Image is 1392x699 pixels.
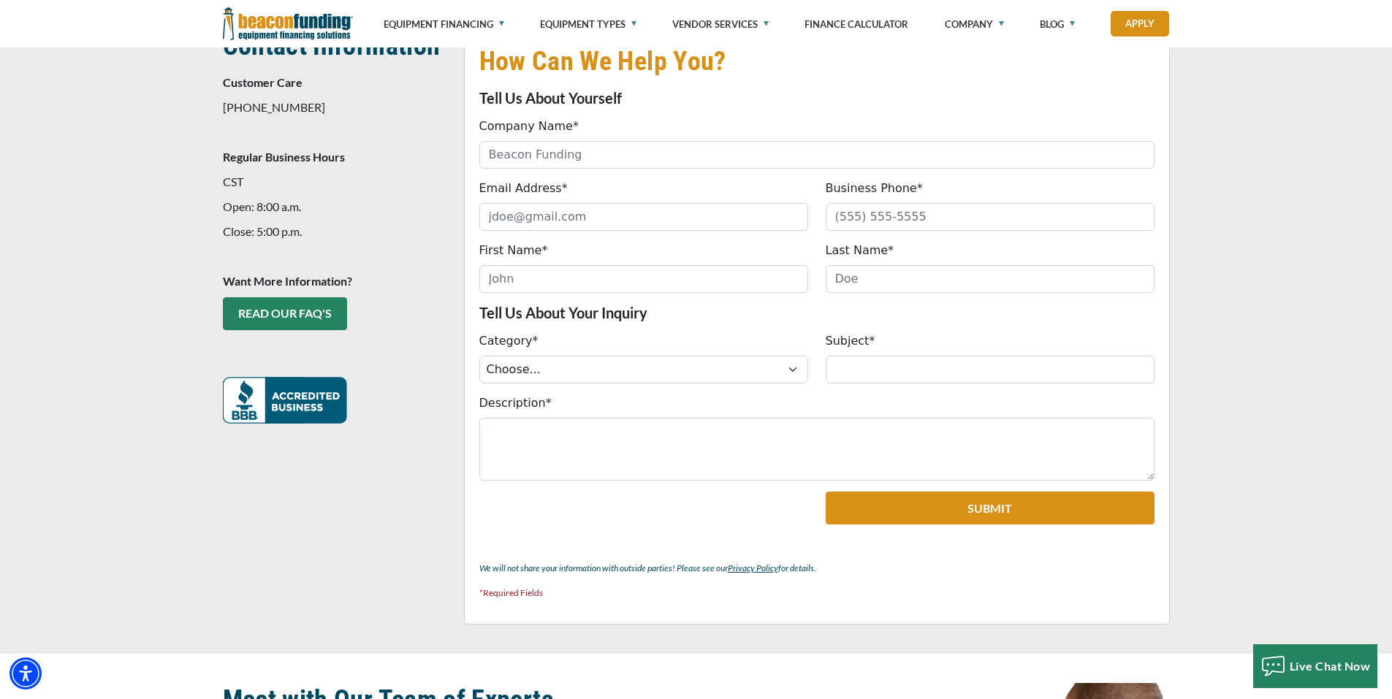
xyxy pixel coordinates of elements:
[223,223,446,240] p: Close: 5:00 p.m.
[1111,11,1169,37] a: Apply
[479,89,1155,107] p: Tell Us About Yourself
[826,180,923,197] label: Business Phone*
[223,297,347,330] a: READ OUR FAQ's - open in a new tab
[479,559,1155,577] p: We will not share your information with outside parties! Please see our for details.
[479,203,808,231] input: jdoe@gmail.com
[826,242,894,259] label: Last Name*
[826,203,1155,231] input: (555) 555-5555
[1253,644,1378,688] button: Live Chat Now
[223,274,352,288] strong: Want More Information?
[223,198,446,215] p: Open: 8:00 a.m.
[479,304,1155,321] p: Tell Us About Your Inquiry
[1290,659,1371,673] span: Live Chat Now
[479,242,548,259] label: First Name*
[479,394,552,412] label: Description*
[223,173,446,191] p: CST
[479,584,1155,602] p: *Required Fields
[728,562,778,573] a: Privacy Policy
[223,377,347,424] img: READ OUR FAQ's
[826,332,875,350] label: Subject*
[826,265,1155,293] input: Doe
[223,150,345,164] strong: Regular Business Hours
[479,45,1155,78] h2: How Can We Help You?
[479,141,1155,169] input: Beacon Funding
[223,75,303,89] strong: Customer Care
[479,265,808,293] input: John
[223,99,446,116] p: [PHONE_NUMBER]
[479,118,579,135] label: Company Name*
[479,332,539,350] label: Category*
[479,180,568,197] label: Email Address*
[9,657,42,690] div: Accessibility Menu
[479,492,657,537] iframe: reCAPTCHA
[826,492,1155,524] button: Submit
